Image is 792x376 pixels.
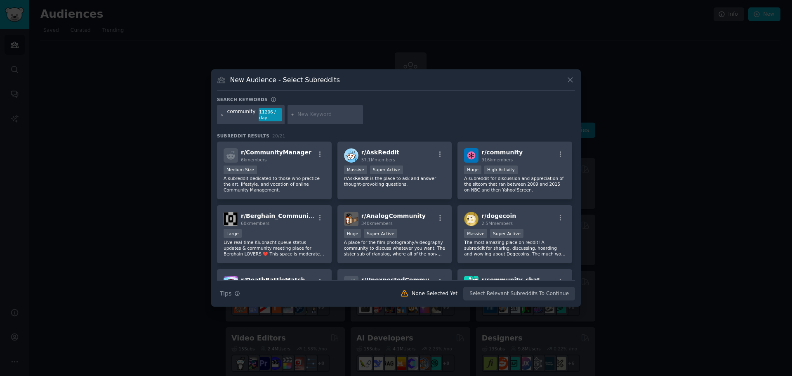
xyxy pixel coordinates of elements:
[297,111,360,118] input: New Keyword
[361,149,399,156] span: r/ AskReddit
[344,212,358,226] img: AnalogCommunity
[464,166,481,174] div: Huge
[490,229,523,238] div: Super Active
[224,212,238,226] img: Berghain_Community
[344,166,367,174] div: Massive
[224,175,325,193] p: A subreddit dedicated to those who practice the art, lifestyle, and vocation of online Community ...
[241,277,317,283] span: r/ DeathBattleMatchups
[361,213,426,219] span: r/ AnalogCommunity
[481,157,513,162] span: 916k members
[272,133,285,138] span: 20 / 21
[464,239,566,257] p: The most amazing place on reddit! A subreddit for sharing, discussing, hoarding and wow'ing about...
[224,166,257,174] div: Medium Size
[224,229,242,238] div: Large
[217,133,269,139] span: Subreddit Results
[361,221,393,226] span: 340k members
[361,157,395,162] span: 57.1M members
[227,108,256,121] div: community
[344,175,445,187] p: r/AskReddit is the place to ask and answer thought-provoking questions.
[361,277,442,283] span: r/ UnexpectedCommunity
[484,166,518,174] div: High Activity
[464,212,478,226] img: dogecoin
[464,175,566,193] p: A subreddit for discussion and appreciation of the sitcom that ran between 2009 and 2015 on NBC a...
[241,213,315,219] span: r/ Berghain_Community
[220,289,231,298] span: Tips
[241,149,311,156] span: r/ CommunityManager
[344,148,358,163] img: AskReddit
[241,157,267,162] span: 6k members
[464,276,478,290] img: community_chat
[481,277,540,283] span: r/ community_chat
[217,286,243,301] button: Tips
[344,229,361,238] div: Huge
[241,221,269,226] span: 60k members
[217,97,268,102] h3: Search keywords
[230,76,340,84] h3: New Audience - Select Subreddits
[224,276,238,290] img: DeathBattleMatchups
[481,221,513,226] span: 2.5M members
[481,213,516,219] span: r/ dogecoin
[464,148,478,163] img: community
[481,149,523,156] span: r/ community
[224,239,325,257] p: Live real-time Klubnacht queue status updates & community meeting place for Berghain LOVERS ❤️ Th...
[259,108,282,121] div: 11206 / day
[364,229,397,238] div: Super Active
[412,290,457,298] div: None Selected Yet
[370,166,403,174] div: Super Active
[464,229,487,238] div: Massive
[344,239,445,257] p: A place for the film photography/videography community to discuss whatever you want. The sister s...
